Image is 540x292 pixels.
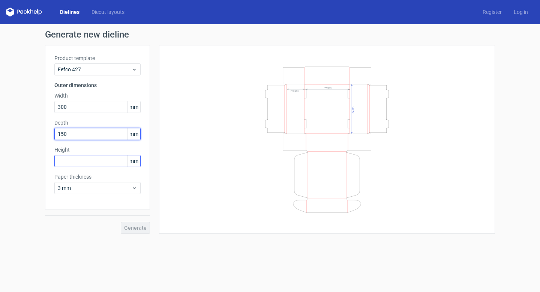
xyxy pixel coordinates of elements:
[508,8,534,16] a: Log in
[352,106,355,113] text: Depth
[127,128,140,140] span: mm
[127,155,140,167] span: mm
[58,184,132,192] span: 3 mm
[54,92,141,99] label: Width
[54,54,141,62] label: Product template
[45,30,495,39] h1: Generate new dieline
[54,81,141,89] h3: Outer dimensions
[54,173,141,181] label: Paper thickness
[54,8,85,16] a: Dielines
[54,119,141,126] label: Depth
[127,101,140,113] span: mm
[54,146,141,154] label: Height
[291,89,298,92] text: Height
[58,66,132,73] span: Fefco 427
[324,86,331,89] text: Width
[85,8,130,16] a: Diecut layouts
[477,8,508,16] a: Register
